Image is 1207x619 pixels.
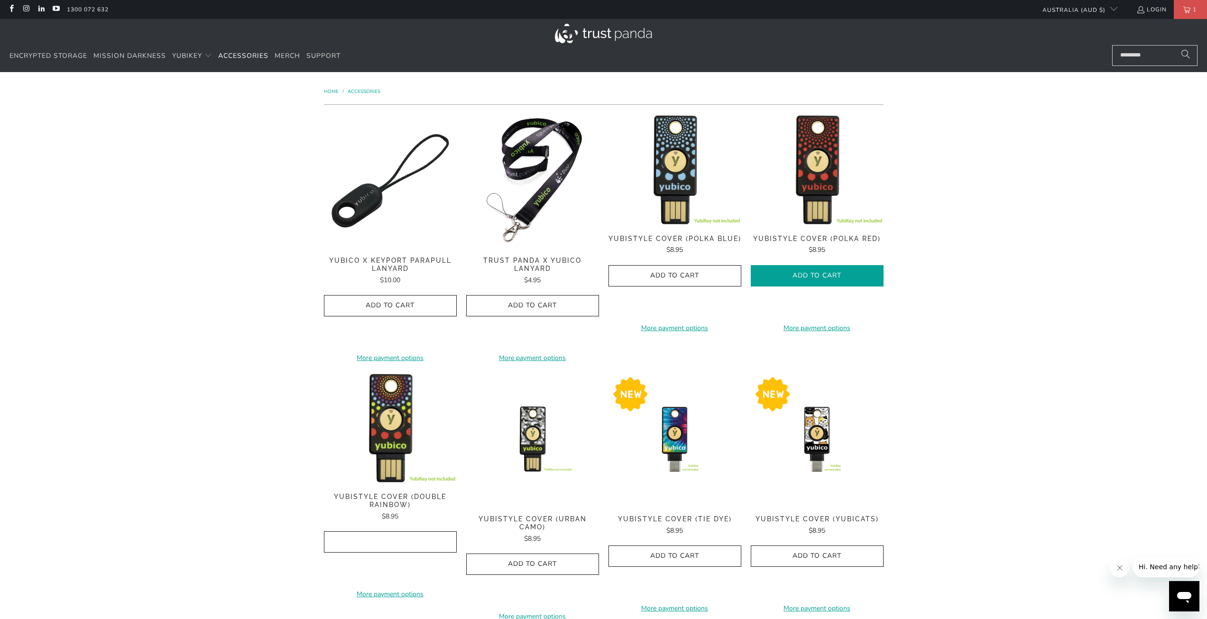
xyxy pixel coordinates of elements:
a: Accessories [218,45,268,67]
a: More payment options [324,589,457,600]
a: More payment options [751,323,884,333]
a: YubiStyle Cover (Tie Dye) - Trust Panda YubiStyle Cover (Tie Dye) - Trust Panda [608,373,741,506]
a: More payment options [324,353,457,363]
button: Add to Cart [608,545,741,567]
a: YubiStyle Cover (YubiCats) $8.95 [751,515,884,536]
iframe: Close message [1110,558,1129,577]
a: Trust Panda x Yubico Lanyard $4.95 [466,257,599,286]
a: More payment options [751,603,884,614]
span: YubiStyle Cover (YubiCats) [751,515,884,523]
a: Trust Panda Australia on YouTube [52,6,60,13]
span: Add to Cart [761,272,874,280]
a: Yubico x Keyport Parapull Lanyard $10.00 [324,257,457,286]
span: YubiStyle Cover (Polka Red) [751,235,884,243]
a: Merch [275,45,300,67]
span: YubiStyle Cover (Tie Dye) [608,515,741,523]
a: Trust Panda Australia on LinkedIn [37,6,45,13]
a: Support [306,45,341,67]
a: Login [1136,4,1167,15]
a: YubiStyle Cover (Urban Camo) - Trust Panda YubiStyle Cover (Urban Camo) - Trust Panda [466,373,599,506]
button: Search [1174,45,1198,66]
img: Trust Panda Yubico Lanyard - Trust Panda [466,114,599,247]
span: $4.95 [524,276,541,285]
span: Support [306,51,341,60]
a: YubiStyle Cover (Polka Red) $8.95 [751,235,884,256]
button: Add to Cart [751,545,884,567]
button: Add to Cart [466,554,599,575]
span: Hi. Need any help? [6,7,68,14]
img: YubiStyle Cover (Urban Camo) - Trust Panda [466,373,599,506]
summary: YubiKey [172,45,212,67]
img: YubiStyle Cover (Tie Dye) - Trust Panda [608,373,741,506]
nav: Translation missing: en.navigation.header.main_nav [9,45,341,67]
span: Add to Cart [334,302,447,310]
span: Accessories [218,51,268,60]
img: Trust Panda Australia [555,24,652,43]
iframe: Button to launch messaging window [1169,581,1199,611]
span: Home [324,88,339,95]
iframe: Message from company [1133,556,1199,577]
a: Home [324,88,340,95]
span: $8.95 [666,245,683,254]
a: Trust Panda Australia on Facebook [7,6,15,13]
img: Yubico x Keyport Parapull Lanyard - Trust Panda [324,114,457,247]
a: Trust Panda Australia on Instagram [22,6,30,13]
a: More payment options [608,323,741,333]
a: YubiStyle Cover (Polka Blue) $8.95 [608,235,741,256]
span: $8.95 [382,512,398,521]
span: YubiStyle Cover (Polka Blue) [608,235,741,243]
span: Mission Darkness [93,51,166,60]
button: Add to Cart [324,295,457,316]
button: Add to Cart [466,295,599,316]
span: Add to Cart [618,272,731,280]
span: Merch [275,51,300,60]
span: Add to Cart [476,302,589,310]
a: YubiStyle Cover (Double Rainbow) $8.95 [324,493,457,522]
a: Mission Darkness [93,45,166,67]
a: Encrypted Storage [9,45,87,67]
span: Add to Cart [618,552,731,560]
span: Add to Cart [476,560,589,568]
input: Search... [1112,45,1198,66]
img: YubiStyle Cover (Double Rainbow) - Trust Panda [324,373,457,483]
span: / [342,88,344,95]
img: YubiStyle Cover (Polka Red) - Trust Panda [751,114,884,225]
span: Yubico x Keyport Parapull Lanyard [324,257,457,273]
a: YubiStyle Cover (Tie Dye) $8.95 [608,515,741,536]
a: YubiStyle Cover (Urban Camo) $8.95 [466,515,599,544]
a: More payment options [466,353,599,363]
a: Yubico x Keyport Parapull Lanyard - Trust Panda Yubico x Keyport Parapull Lanyard - Trust Panda [324,114,457,247]
a: YubiStyle Cover (YubiCats) - Trust Panda YubiStyle Cover (YubiCats) - Trust Panda [751,373,884,506]
span: $8.95 [524,534,541,543]
a: Accessories [348,88,380,95]
span: Add to Cart [761,552,874,560]
span: YubiStyle Cover (Urban Camo) [466,515,599,531]
img: YubiStyle Cover (Polka Blue) - Trust Panda [608,114,741,225]
span: Trust Panda x Yubico Lanyard [466,257,599,273]
span: $8.95 [666,526,683,535]
span: $10.00 [380,276,400,285]
span: YubiStyle Cover (Double Rainbow) [324,493,457,509]
button: Add to Cart [751,265,884,286]
span: $8.95 [809,526,825,535]
img: YubiStyle Cover (YubiCats) - Trust Panda [751,373,884,506]
span: Encrypted Storage [9,51,87,60]
span: YubiKey [172,51,202,60]
a: More payment options [608,603,741,614]
a: 1300 072 632 [67,4,109,15]
span: $8.95 [809,245,825,254]
button: Add to Cart [608,265,741,286]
